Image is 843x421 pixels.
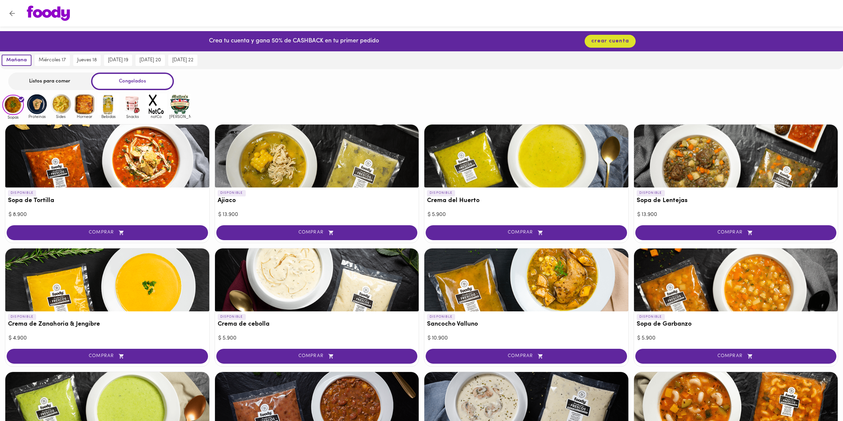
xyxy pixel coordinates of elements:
[634,248,838,311] div: Sopa de Garbanzo
[8,190,36,196] p: DISPONIBLE
[27,6,70,21] img: logo.png
[98,93,119,115] img: Bebidas
[427,190,455,196] p: DISPONIBLE
[2,95,24,115] img: Sopas
[434,353,619,359] span: COMPRAR
[434,230,619,236] span: COMPRAR
[7,225,208,240] button: COMPRAR
[39,57,66,63] span: miércoles 17
[26,114,48,119] span: Proteinas
[145,114,167,119] span: notCo
[8,73,91,90] div: Listos para comer
[8,321,207,328] h3: Crema de Zanahoria & Jengibre
[135,55,165,66] button: [DATE] 20
[225,353,409,359] span: COMPRAR
[2,115,24,119] span: Sopas
[104,55,132,66] button: [DATE] 19
[139,57,161,63] span: [DATE] 20
[215,125,419,187] div: Ajiaco
[209,37,379,46] p: Crea tu cuenta y gana 50% de CASHBACK en tu primer pedido
[591,38,629,44] span: crear cuenta
[218,197,416,204] h3: Ajiaco
[50,114,72,119] span: Sides
[9,211,206,219] div: $ 8.900
[427,321,626,328] h3: Sancocho Valluno
[424,248,628,311] div: Sancocho Valluno
[644,230,828,236] span: COMPRAR
[73,55,101,66] button: jueves 18
[15,353,200,359] span: COMPRAR
[428,335,625,342] div: $ 10.900
[637,321,835,328] h3: Sopa de Garbanzo
[8,197,207,204] h3: Sopa de Tortilla
[91,73,174,90] div: Congelados
[122,93,143,115] img: Snacks
[218,211,416,219] div: $ 13.900
[424,125,628,187] div: Crema del Huerto
[225,230,409,236] span: COMPRAR
[35,55,70,66] button: miércoles 17
[216,349,418,364] button: COMPRAR
[5,125,209,187] div: Sopa de Tortilla
[216,225,418,240] button: COMPRAR
[218,314,246,320] p: DISPONIBLE
[635,225,837,240] button: COMPRAR
[218,321,416,328] h3: Crema de cebolla
[637,314,665,320] p: DISPONIBLE
[426,225,627,240] button: COMPRAR
[428,211,625,219] div: $ 5.900
[26,93,48,115] img: Proteinas
[426,349,627,364] button: COMPRAR
[637,190,665,196] p: DISPONIBLE
[172,57,193,63] span: [DATE] 22
[635,349,837,364] button: COMPRAR
[4,5,20,22] button: Volver
[122,114,143,119] span: Snacks
[637,211,835,219] div: $ 13.900
[637,197,835,204] h3: Sopa de Lentejas
[98,114,119,119] span: Bebidas
[805,383,836,414] iframe: Messagebird Livechat Widget
[15,230,200,236] span: COMPRAR
[215,248,419,311] div: Crema de cebolla
[427,197,626,204] h3: Crema del Huerto
[5,248,209,311] div: Crema de Zanahoria & Jengibre
[50,93,72,115] img: Sides
[8,314,36,320] p: DISPONIBLE
[74,114,95,119] span: Hornear
[218,190,246,196] p: DISPONIBLE
[218,335,416,342] div: $ 5.900
[585,35,636,48] button: crear cuenta
[168,55,197,66] button: [DATE] 22
[77,57,97,63] span: jueves 18
[145,93,167,115] img: notCo
[427,314,455,320] p: DISPONIBLE
[7,349,208,364] button: COMPRAR
[9,335,206,342] div: $ 4.900
[2,55,31,66] button: mañana
[74,93,95,115] img: Hornear
[169,114,191,119] span: [PERSON_NAME]
[644,353,828,359] span: COMPRAR
[634,125,838,187] div: Sopa de Lentejas
[637,335,835,342] div: $ 5.900
[108,57,128,63] span: [DATE] 19
[6,57,27,63] span: mañana
[169,93,191,115] img: mullens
